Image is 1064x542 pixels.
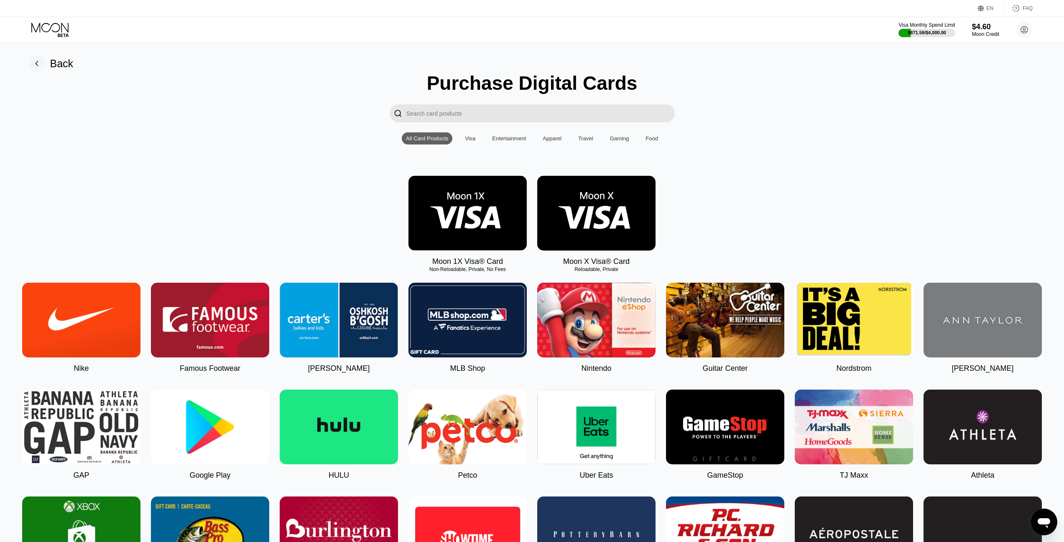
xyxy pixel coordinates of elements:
div:  [394,109,402,118]
div: Nintendo [581,364,611,373]
div: Apparel [538,132,566,144]
div: TJ Maxx [839,471,868,480]
div: Famous Footwear [180,364,240,373]
div: FAQ [1003,4,1033,13]
div: Reloadable, Private [537,266,656,272]
div: Travel [578,135,593,142]
div: Back [50,58,74,70]
input: Search card products [406,104,675,122]
div: Athleta [971,471,994,480]
div: Google Play [189,471,230,480]
div: Gaming [606,132,633,144]
div: Food [641,132,662,144]
div: All Card Products [406,135,448,142]
div: Entertainment [488,132,530,144]
div: Nordstrom [836,364,871,373]
div: Petco [458,471,477,480]
div: Purchase Digital Cards [427,72,638,94]
div: Back [28,55,74,72]
div: EN [978,4,1003,13]
div: MLB Shop [450,364,485,373]
div: Moon X Visa® Card [563,257,630,266]
div: Uber Eats [579,471,613,480]
div: Visa Monthly Spend Limit$871.59/$4,000.00 [898,22,955,37]
div: Moon 1X Visa® Card [432,257,503,266]
div: Food [646,135,658,142]
div: Guitar Center [702,364,748,373]
div: Visa Monthly Spend Limit [898,22,955,28]
div: GameStop [707,471,743,480]
div: Moon Credit [972,31,999,37]
div: GAP [73,471,89,480]
div: $4.60 [972,23,999,31]
div: Visa [461,132,480,144]
div: $4.60Moon Credit [972,23,999,37]
div: All Card Products [402,132,452,144]
div: Nike [74,364,89,373]
iframe: Mesajlaşma penceresini başlatma düğmesi, görüşme devam ediyor [1031,509,1057,535]
div: FAQ [1023,5,1033,11]
div: [PERSON_NAME] [952,364,1013,373]
div: Travel [574,132,597,144]
div: Non-Reloadable, Private, No Fees [408,266,527,272]
div: Gaming [610,135,629,142]
div: EN [987,5,994,11]
div: Entertainment [492,135,526,142]
div:  [390,104,406,122]
div: $871.59 / $4,000.00 [908,30,946,35]
div: Apparel [543,135,561,142]
div: [PERSON_NAME] [308,364,370,373]
div: Visa [465,135,475,142]
div: HULU [329,471,349,480]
